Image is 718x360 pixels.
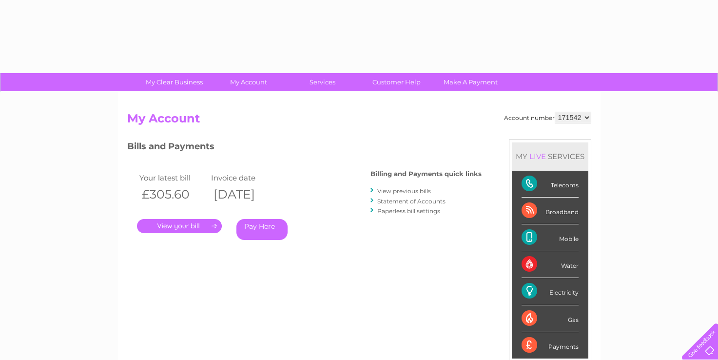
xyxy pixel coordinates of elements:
[512,142,588,170] div: MY SERVICES
[504,112,591,123] div: Account number
[377,187,431,195] a: View previous bills
[522,305,579,332] div: Gas
[208,73,289,91] a: My Account
[377,207,440,215] a: Paperless bill settings
[127,112,591,130] h2: My Account
[527,152,548,161] div: LIVE
[137,171,209,184] td: Your latest bill
[134,73,214,91] a: My Clear Business
[522,171,579,198] div: Telecoms
[522,224,579,251] div: Mobile
[370,170,482,178] h4: Billing and Payments quick links
[137,184,209,204] th: £305.60
[137,219,222,233] a: .
[430,73,511,91] a: Make A Payment
[282,73,363,91] a: Services
[356,73,437,91] a: Customer Help
[522,332,579,359] div: Payments
[522,251,579,278] div: Water
[522,198,579,224] div: Broadband
[209,171,281,184] td: Invoice date
[377,198,446,205] a: Statement of Accounts
[127,140,482,157] h3: Bills and Payments
[236,219,288,240] a: Pay Here
[209,184,281,204] th: [DATE]
[522,278,579,305] div: Electricity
